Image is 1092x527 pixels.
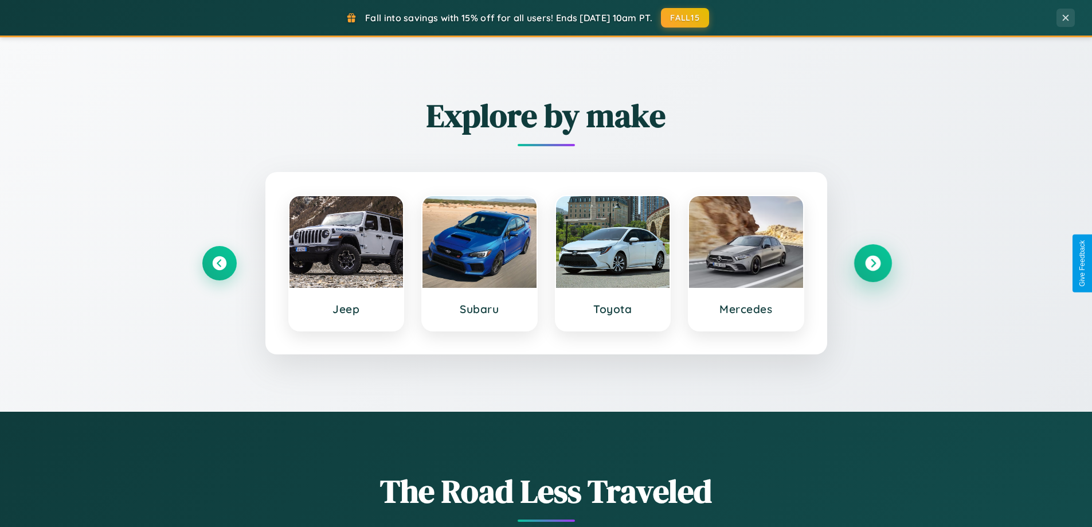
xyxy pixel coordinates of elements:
[301,302,392,316] h3: Jeep
[661,8,709,28] button: FALL15
[1078,240,1086,287] div: Give Feedback
[567,302,659,316] h3: Toyota
[202,93,890,138] h2: Explore by make
[202,469,890,513] h1: The Road Less Traveled
[365,12,652,24] span: Fall into savings with 15% off for all users! Ends [DATE] 10am PT.
[434,302,525,316] h3: Subaru
[700,302,792,316] h3: Mercedes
